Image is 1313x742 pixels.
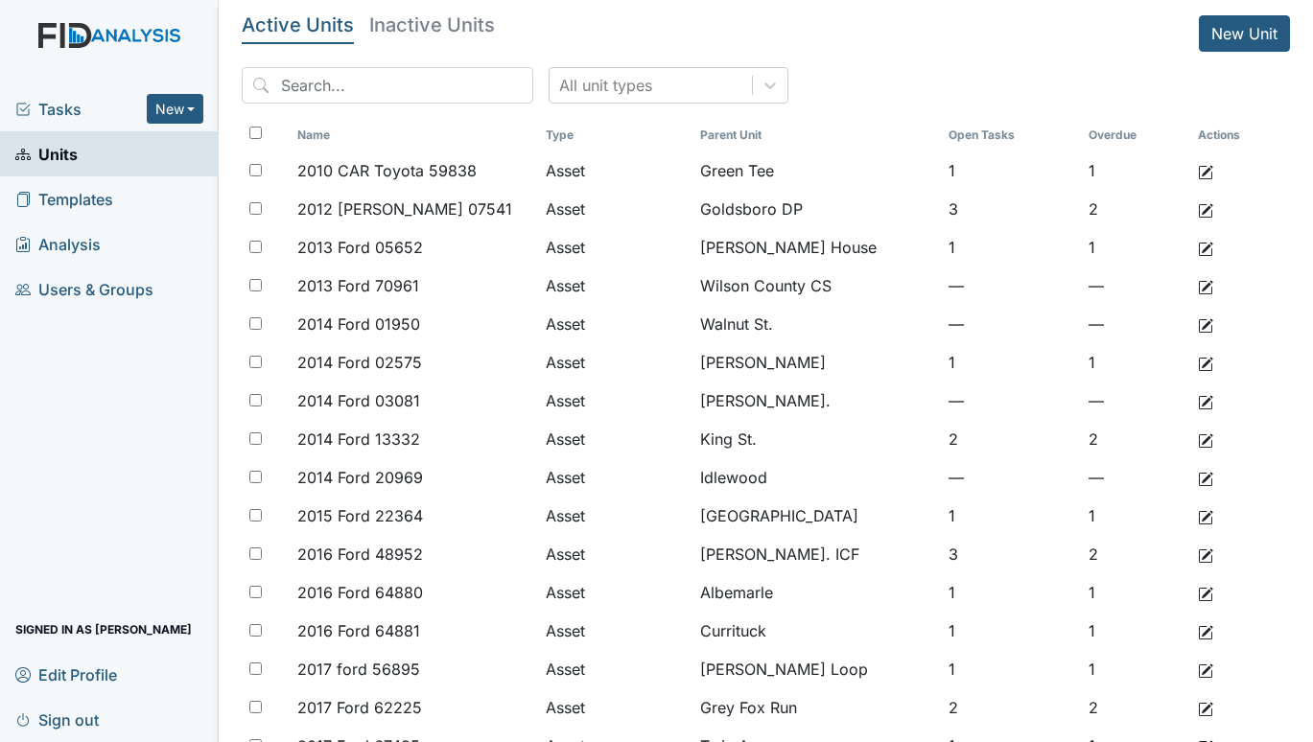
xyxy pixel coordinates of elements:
td: Asset [538,305,692,343]
td: Asset [538,612,692,650]
a: New Unit [1199,15,1290,52]
div: All unit types [559,74,652,97]
td: Asset [538,458,692,497]
td: 1 [941,228,1082,267]
td: 1 [941,497,1082,535]
input: Toggle All Rows Selected [249,127,262,139]
td: — [941,382,1082,420]
td: 2 [1081,688,1190,727]
span: 2014 Ford 01950 [297,313,420,336]
td: 2 [1081,420,1190,458]
button: New [147,94,204,124]
span: 2013 Ford 05652 [297,236,423,259]
td: 1 [941,612,1082,650]
td: Idlewood [692,458,941,497]
th: Actions [1190,119,1286,151]
span: 2013 Ford 70961 [297,274,419,297]
span: Analysis [15,229,101,259]
td: 1 [1081,650,1190,688]
span: 2010 CAR Toyota 59838 [297,159,477,182]
td: Asset [538,382,692,420]
td: Currituck [692,612,941,650]
td: — [1081,382,1190,420]
span: Edit Profile [15,660,117,689]
th: Toggle SortBy [941,119,1082,151]
td: 1 [941,151,1082,190]
td: Asset [538,151,692,190]
td: — [1081,305,1190,343]
td: [PERSON_NAME]. [692,382,941,420]
span: 2014 Ford 13332 [297,428,420,451]
span: 2014 Ford 20969 [297,466,423,489]
h5: Inactive Units [369,15,495,35]
span: Units [15,139,78,169]
td: Asset [538,267,692,305]
td: Asset [538,228,692,267]
td: Wilson County CS [692,267,941,305]
span: 2017 ford 56895 [297,658,420,681]
td: Asset [538,573,692,612]
td: 1 [941,573,1082,612]
th: Toggle SortBy [692,119,941,151]
th: Toggle SortBy [1081,119,1190,151]
td: 1 [1081,612,1190,650]
span: Templates [15,184,113,214]
td: 1 [1081,151,1190,190]
a: Tasks [15,98,147,121]
td: 3 [941,535,1082,573]
td: Asset [538,190,692,228]
span: 2014 Ford 03081 [297,389,420,412]
td: 2 [941,420,1082,458]
td: Walnut St. [692,305,941,343]
td: 2 [1081,190,1190,228]
input: Search... [242,67,533,104]
td: Goldsboro DP [692,190,941,228]
td: — [1081,267,1190,305]
th: Toggle SortBy [538,119,692,151]
td: 1 [1081,343,1190,382]
span: Signed in as [PERSON_NAME] [15,614,192,644]
td: 2 [1081,535,1190,573]
td: King St. [692,420,941,458]
td: Green Tee [692,151,941,190]
td: 2 [941,688,1082,727]
td: 3 [941,190,1082,228]
td: Asset [538,497,692,535]
td: — [941,267,1082,305]
td: Asset [538,650,692,688]
td: Asset [538,688,692,727]
span: 2017 Ford 62225 [297,696,422,719]
td: — [1081,458,1190,497]
th: Toggle SortBy [290,119,538,151]
span: 2014 Ford 02575 [297,351,422,374]
span: 2016 Ford 48952 [297,543,423,566]
td: [GEOGRAPHIC_DATA] [692,497,941,535]
span: 2016 Ford 64881 [297,619,420,642]
td: [PERSON_NAME]. ICF [692,535,941,573]
span: 2015 Ford 22364 [297,504,423,527]
td: Albemarle [692,573,941,612]
td: 1 [1081,573,1190,612]
td: 1 [1081,497,1190,535]
td: [PERSON_NAME] Loop [692,650,941,688]
span: 2016 Ford 64880 [297,581,423,604]
td: Grey Fox Run [692,688,941,727]
span: Users & Groups [15,274,153,304]
span: Sign out [15,705,99,734]
td: 1 [941,343,1082,382]
span: 2012 [PERSON_NAME] 07541 [297,197,512,220]
td: Asset [538,535,692,573]
td: Asset [538,420,692,458]
td: Asset [538,343,692,382]
td: [PERSON_NAME] House [692,228,941,267]
td: — [941,458,1082,497]
td: — [941,305,1082,343]
td: [PERSON_NAME] [692,343,941,382]
td: 1 [1081,228,1190,267]
h5: Active Units [242,15,354,35]
td: 1 [941,650,1082,688]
